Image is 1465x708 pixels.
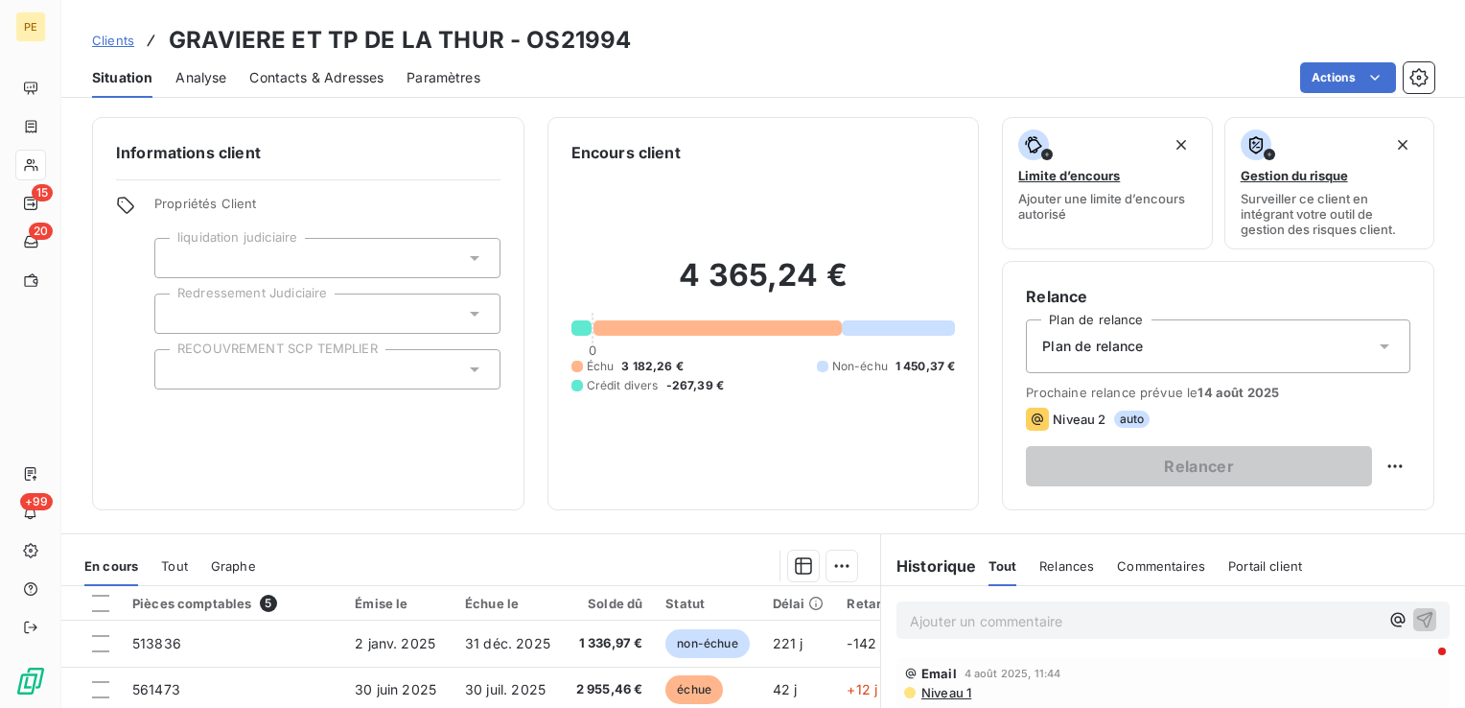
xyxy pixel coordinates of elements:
[1053,412,1105,427] span: Niveau 2
[1114,411,1151,428] span: auto
[355,681,436,697] span: 30 juin 2025
[175,68,226,87] span: Analyse
[576,634,643,653] span: 1 336,97 €
[1026,446,1372,486] button: Relancer
[15,666,46,696] img: Logo LeanPay
[665,629,749,658] span: non-échue
[132,595,332,612] div: Pièces comptables
[465,635,550,651] span: 31 déc. 2025
[1241,168,1348,183] span: Gestion du risque
[15,12,46,42] div: PE
[847,681,877,697] span: +12 j
[587,377,659,394] span: Crédit divers
[1117,558,1205,574] span: Commentaires
[571,141,681,164] h6: Encours client
[171,249,186,267] input: Ajouter une valeur
[1018,191,1196,222] span: Ajouter une limite d’encours autorisé
[211,558,256,574] span: Graphe
[589,342,596,358] span: 0
[249,68,384,87] span: Contacts & Adresses
[921,666,957,681] span: Email
[465,596,553,611] div: Échue le
[355,635,435,651] span: 2 janv. 2025
[773,681,798,697] span: 42 j
[15,226,45,257] a: 20
[171,361,186,378] input: Ajouter une valeur
[355,596,442,611] div: Émise le
[832,358,888,375] span: Non-échu
[132,681,180,697] span: 561473
[116,141,500,164] h6: Informations client
[1042,337,1143,356] span: Plan de relance
[895,358,956,375] span: 1 450,37 €
[29,223,53,240] span: 20
[1400,643,1446,689] iframe: Intercom live chat
[1002,117,1212,249] button: Limite d’encoursAjouter une limite d’encours autorisé
[465,681,546,697] span: 30 juil. 2025
[1018,168,1120,183] span: Limite d’encours
[576,596,643,611] div: Solde dû
[847,596,908,611] div: Retard
[965,668,1061,679] span: 4 août 2025, 11:44
[1026,385,1410,400] span: Prochaine relance prévue le
[666,377,724,394] span: -267,39 €
[1039,558,1094,574] span: Relances
[92,68,152,87] span: Situation
[1300,62,1396,93] button: Actions
[847,635,883,651] span: -142 j
[154,196,500,223] span: Propriétés Client
[587,358,615,375] span: Échu
[407,68,480,87] span: Paramètres
[132,635,181,651] span: 513836
[161,558,188,574] span: Tout
[92,33,134,48] span: Clients
[1026,285,1410,308] h6: Relance
[92,31,134,50] a: Clients
[665,675,723,704] span: échue
[20,493,53,510] span: +99
[571,256,956,314] h2: 4 365,24 €
[665,596,749,611] div: Statut
[988,558,1017,574] span: Tout
[1224,117,1434,249] button: Gestion du risqueSurveiller ce client en intégrant votre outil de gestion des risques client.
[773,635,803,651] span: 221 j
[881,555,977,578] h6: Historique
[621,358,684,375] span: 3 182,26 €
[919,685,971,700] span: Niveau 1
[1228,558,1302,574] span: Portail client
[1198,385,1279,400] span: 14 août 2025
[171,305,186,322] input: Ajouter une valeur
[576,680,643,699] span: 2 955,46 €
[169,23,631,58] h3: GRAVIERE ET TP DE LA THUR - OS21994
[1241,191,1418,237] span: Surveiller ce client en intégrant votre outil de gestion des risques client.
[773,596,825,611] div: Délai
[15,188,45,219] a: 15
[84,558,138,574] span: En cours
[260,595,277,612] span: 5
[32,184,53,201] span: 15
